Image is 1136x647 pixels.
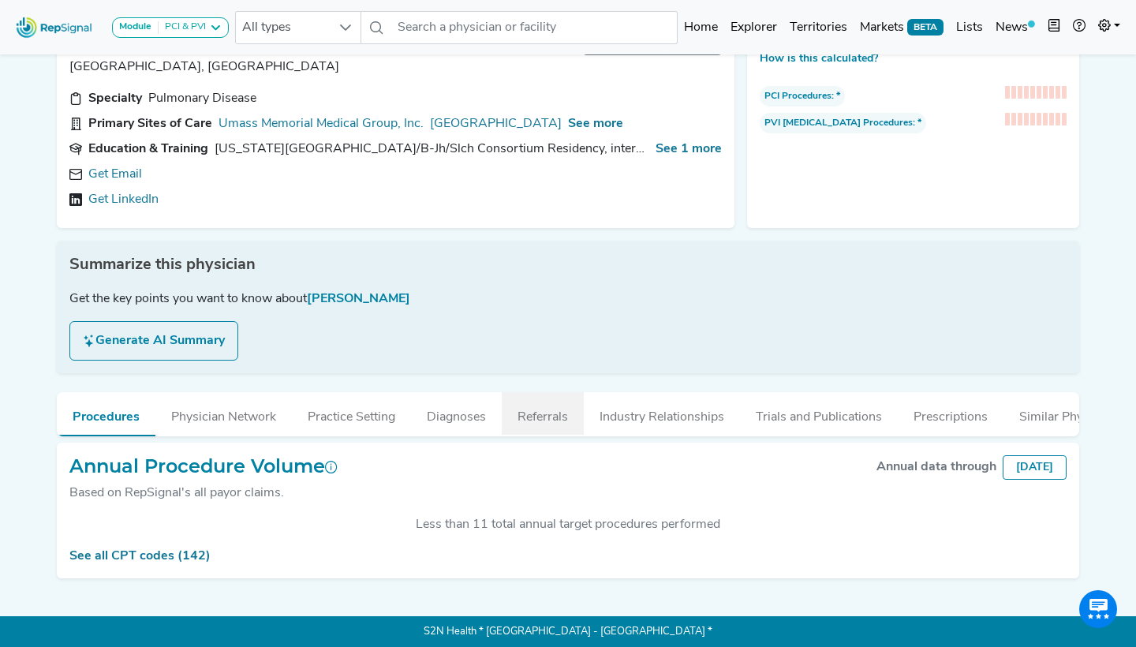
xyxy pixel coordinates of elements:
[876,458,996,477] div: Annual data through
[568,118,623,130] span: See more
[69,515,1067,534] div: Less than 11 total annual target procedures performed
[236,12,331,43] span: All types
[502,392,584,435] button: Referrals
[155,392,292,435] button: Physician Network
[69,58,583,77] p: [GEOGRAPHIC_DATA], [GEOGRAPHIC_DATA]
[307,293,410,305] span: [PERSON_NAME]
[69,253,256,277] span: Summarize this physician
[656,143,722,155] span: See 1 more
[854,12,950,43] a: MarketsBETA
[88,114,212,133] div: Primary Sites of Care
[215,140,649,159] div: Washington University/B-Jh/Slch Consortium Residency, internal medicine 1979 - 1982
[391,11,678,44] input: Search a physician or facility
[69,484,338,503] div: Based on RepSignal's all payor claims.
[764,116,913,130] span: PVI [MEDICAL_DATA] Procedures
[159,21,206,34] div: PCI & PVI
[69,321,238,361] button: Generate AI Summary
[292,392,411,435] button: Practice Setting
[760,50,878,67] button: How is this calculated?
[989,12,1041,43] a: News
[148,89,256,108] div: Pulmonary Disease
[724,12,783,43] a: Explorer
[678,12,724,43] a: Home
[88,140,208,159] div: Education & Training
[88,165,142,184] a: Get Email
[907,19,944,35] span: BETA
[783,12,854,43] a: Territories
[112,17,229,38] button: ModulePCI & PVI
[69,455,338,478] h2: Annual Procedure Volume
[584,392,740,435] button: Industry Relationships
[119,22,151,32] strong: Module
[1041,12,1067,43] button: Intel Book
[411,392,502,435] button: Diagnoses
[740,392,898,435] button: Trials and Publications
[88,190,159,209] a: Get LinkedIn
[898,392,1003,435] button: Prescriptions
[764,89,831,103] span: PCI Procedures
[57,392,155,436] button: Procedures
[1003,455,1067,480] div: [DATE]
[219,114,424,133] a: Umass Memorial Medical Group, Inc.
[950,12,989,43] a: Lists
[69,550,211,563] a: See all CPT codes (142)
[69,290,1067,309] div: Get the key points you want to know about
[88,89,142,108] div: Specialty
[430,114,562,133] a: [GEOGRAPHIC_DATA]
